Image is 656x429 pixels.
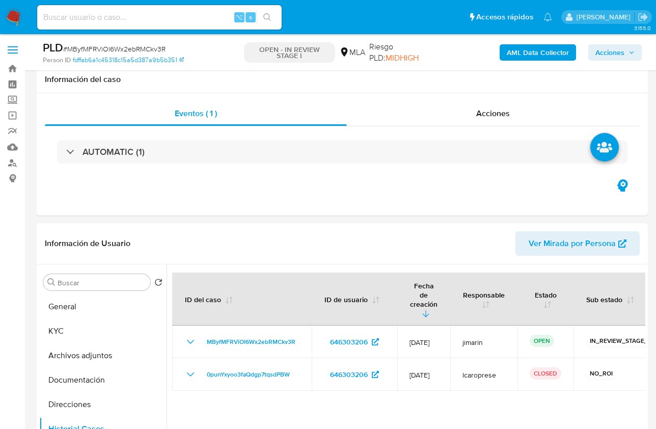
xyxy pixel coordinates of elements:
[515,231,640,256] button: Ver Mirada por Persona
[83,146,145,157] h3: AUTOMATIC (1)
[154,278,162,289] button: Volver al orden por defecto
[257,10,278,24] button: search-icon
[235,12,243,22] span: ⌥
[63,44,166,54] span: # MByfMFRViOl6Wx2ebRMCkv3R
[43,39,63,56] b: PLD
[73,56,184,65] a: fdffab6a1c45318c15a5d387a9b5b351
[39,319,167,343] button: KYC
[369,41,441,63] span: Riesgo PLD:
[249,12,252,22] span: s
[175,108,217,119] span: Eventos ( 1 )
[45,74,640,85] h1: Información del caso
[39,392,167,417] button: Direcciones
[39,294,167,319] button: General
[58,278,146,287] input: Buscar
[507,44,569,61] b: AML Data Collector
[476,12,533,22] span: Accesos rápidos
[638,12,648,22] a: Salir
[588,44,642,61] button: Acciones
[500,44,576,61] button: AML Data Collector
[43,56,71,65] b: Person ID
[39,368,167,392] button: Documentación
[577,12,634,22] p: jian.marin@mercadolibre.com
[386,52,419,64] span: MIDHIGH
[244,42,335,63] p: OPEN - IN REVIEW STAGE I
[543,13,552,21] a: Notificaciones
[57,140,627,164] div: AUTOMATIC (1)
[37,11,282,24] input: Buscar usuario o caso...
[47,278,56,286] button: Buscar
[39,343,167,368] button: Archivos adjuntos
[529,231,616,256] span: Ver Mirada por Persona
[339,47,365,58] div: MLA
[45,238,130,249] h1: Información de Usuario
[595,44,624,61] span: Acciones
[476,108,510,119] span: Acciones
